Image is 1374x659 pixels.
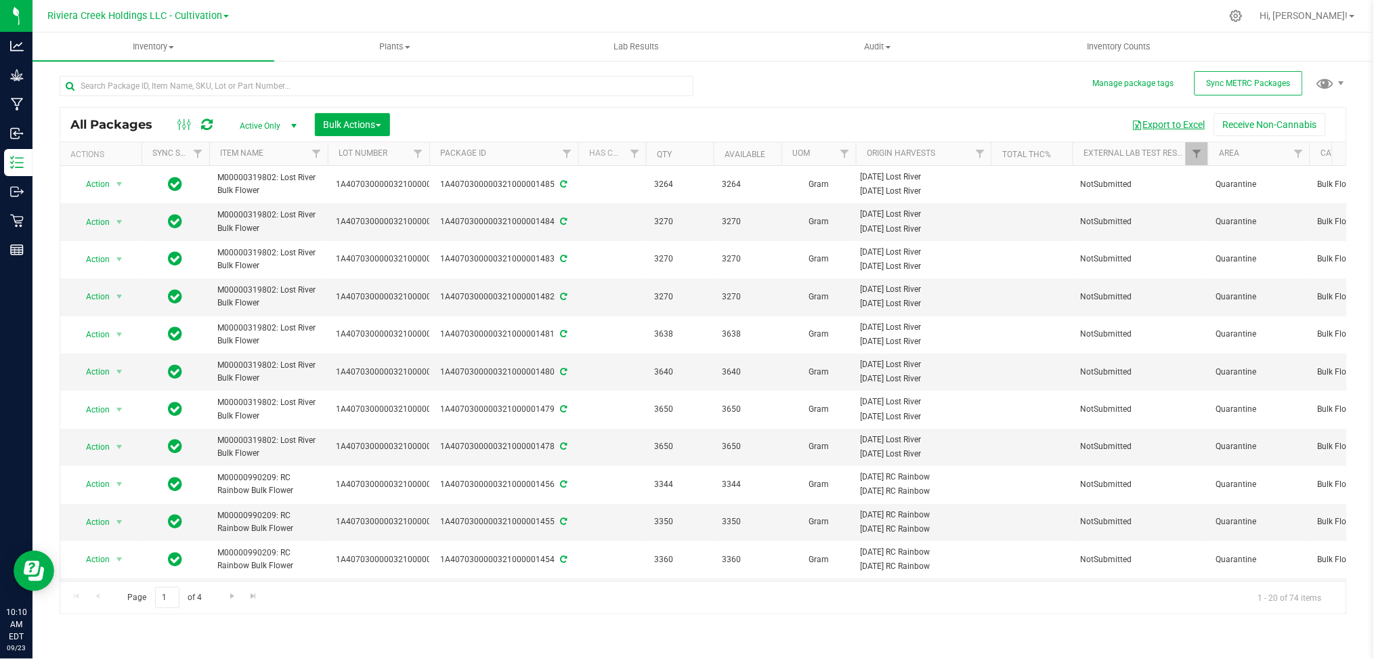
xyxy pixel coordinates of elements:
button: Manage package tags [1093,78,1174,89]
span: M00000319802: Lost River Bulk Flower [217,322,320,347]
div: 1A4070300000321000001455 [427,515,580,528]
inline-svg: Inventory [10,156,24,169]
div: Value 2: 2025-08-18 Lost River [861,185,987,198]
inline-svg: Retail [10,214,24,228]
div: 1A4070300000321000001481 [427,328,580,341]
div: Value 1: 2025-08-18 Lost River [861,246,987,259]
span: 3638 [722,328,773,341]
a: UOM [792,148,810,158]
p: 10:10 AM EDT [6,606,26,643]
span: Action [74,438,110,456]
span: 3640 [722,366,773,379]
div: Value 2: 2025-08-04 RC Rainbow [861,485,987,498]
a: Filter [407,142,429,165]
span: 3270 [722,215,773,228]
span: M00000319802: Lost River Bulk Flower [217,396,320,422]
span: select [111,362,128,381]
a: Filter [1287,142,1310,165]
span: Gram [790,478,848,491]
span: select [111,550,128,569]
span: Quarantine [1216,366,1302,379]
span: Action [74,213,110,232]
p: 09/23 [6,643,26,653]
span: NotSubmitted [1081,253,1200,265]
div: Value 1: 2025-08-11 Lost River [861,321,987,334]
iframe: Resource center [14,551,54,591]
span: 1A4070300000321000001482 [336,291,450,303]
span: Bulk Actions [324,119,381,130]
span: Quarantine [1216,440,1302,453]
span: Gram [790,440,848,453]
span: Gram [790,515,848,528]
span: 1A4070300000321000001479 [336,403,450,416]
span: 1A4070300000321000001485 [336,178,450,191]
span: 3264 [654,178,706,191]
div: 1A4070300000321000001483 [427,253,580,265]
inline-svg: Grow [10,68,24,82]
div: 1A4070300000321000001482 [427,291,580,303]
a: Lab Results [515,33,757,61]
div: Value 1: 2025-08-18 Lost River [861,208,987,221]
span: Sync METRC Packages [1207,79,1291,88]
a: Filter [305,142,328,165]
span: Quarantine [1216,291,1302,303]
span: Hi, [PERSON_NAME]! [1260,10,1348,21]
span: 3264 [722,178,773,191]
span: Sync from Compliance System [559,179,567,189]
div: Value 1: 2025-08-04 RC Rainbow [861,471,987,484]
span: M00000319802: Lost River Bulk Flower [217,247,320,272]
span: Sync from Compliance System [559,217,567,226]
div: Value 1: 2025-08-11 Lost River [861,358,987,371]
div: 1A4070300000321000001456 [427,478,580,491]
span: In Sync [169,437,183,456]
span: Gram [790,178,848,191]
span: 1A4070300000321000001484 [336,215,450,228]
span: In Sync [169,362,183,381]
button: Receive Non-Cannabis [1214,113,1326,136]
a: External Lab Test Result [1083,148,1190,158]
span: 3638 [654,328,706,341]
span: Sync from Compliance System [559,329,567,339]
span: select [111,400,128,419]
a: Go to the last page [244,587,263,605]
div: Value 2: 2025-08-18 Lost River [861,297,987,310]
a: Category [1321,148,1360,158]
span: Action [74,287,110,306]
span: 3344 [654,478,706,491]
a: Inventory [33,33,274,61]
a: Origin Harvests [867,148,935,158]
span: Gram [790,291,848,303]
span: 3350 [654,515,706,528]
div: Value 1: 2025-08-11 Lost River [861,396,987,408]
span: M00000319802: Lost River Bulk Flower [217,171,320,197]
div: Value 2: 2025-08-11 Lost River [861,335,987,348]
div: Value 2: 2025-08-11 Lost River [861,448,987,461]
span: In Sync [169,400,183,419]
span: 3650 [654,440,706,453]
span: In Sync [169,212,183,231]
span: NotSubmitted [1081,328,1200,341]
a: Filter [624,142,646,165]
span: Action [74,175,110,194]
span: 1A4070300000321000001481 [336,328,450,341]
div: 1A4070300000321000001484 [427,215,580,228]
span: Sync from Compliance System [559,367,567,377]
span: Sync from Compliance System [559,254,567,263]
div: Value 1: 2025-08-18 Lost River [861,283,987,296]
a: Inventory Counts [998,33,1240,61]
div: Value 1: 2025-08-04 RC Rainbow [861,509,987,522]
span: NotSubmitted [1081,291,1200,303]
span: Action [74,325,110,344]
a: Go to the next page [222,587,242,605]
span: NotSubmitted [1081,515,1200,528]
span: 3360 [722,553,773,566]
span: In Sync [169,512,183,531]
a: Available [725,150,765,159]
span: Quarantine [1216,403,1302,416]
span: Action [74,513,110,532]
a: Plants [274,33,516,61]
span: select [111,250,128,269]
span: Action [74,475,110,494]
span: Lab Results [595,41,677,53]
span: NotSubmitted [1081,553,1200,566]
